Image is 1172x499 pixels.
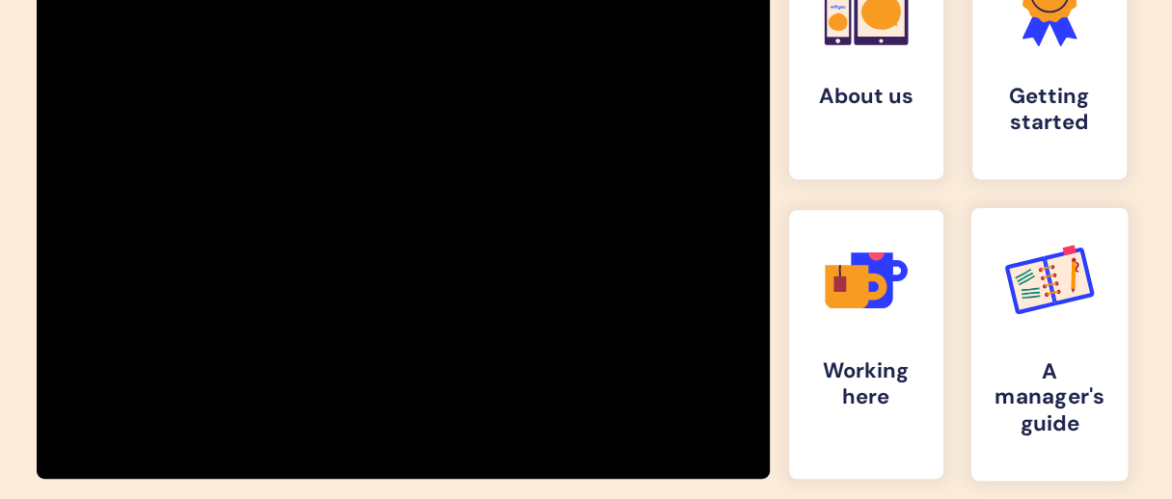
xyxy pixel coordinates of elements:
h4: A manager's guide [987,358,1112,435]
iframe: Welcome to WithYou video [37,2,770,414]
h4: About us [804,84,928,109]
h4: Working here [804,358,928,409]
h4: Getting started [988,84,1111,135]
a: A manager's guide [970,208,1127,481]
a: Working here [789,210,943,479]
